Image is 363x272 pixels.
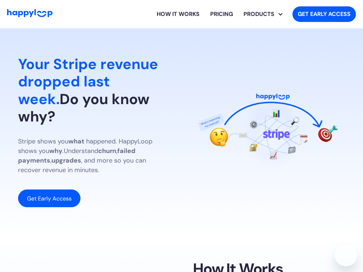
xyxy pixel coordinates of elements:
[7,9,52,19] a: Go to Home Page
[18,189,80,207] a: Get Early Access
[18,56,170,125] h1: Do you know why?
[238,10,280,18] div: PRODUCTS
[292,6,356,22] a: Get started with HappyLoop
[62,147,64,155] em: .
[49,147,62,155] strong: why
[18,137,170,175] p: Stripe shows you happened. HappyLoop shows you Understand , , , and more so you can recover reven...
[244,3,287,25] div: PRODUCTS
[7,9,52,17] img: HappyLoop Logo
[335,244,357,266] iframe: Tlačítko pro spuštění okna posílání zpráv
[18,55,158,108] span: Your Stripe revenue dropped last week.
[238,3,287,25] div: Explore HappyLoop use cases
[68,137,84,146] strong: what
[98,147,116,155] strong: churn
[51,156,81,165] strong: upgrades
[18,147,135,165] strong: failed payments
[205,3,238,25] a: View HappyLoop pricing plans
[151,3,205,25] a: Learn how HappyLoop works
